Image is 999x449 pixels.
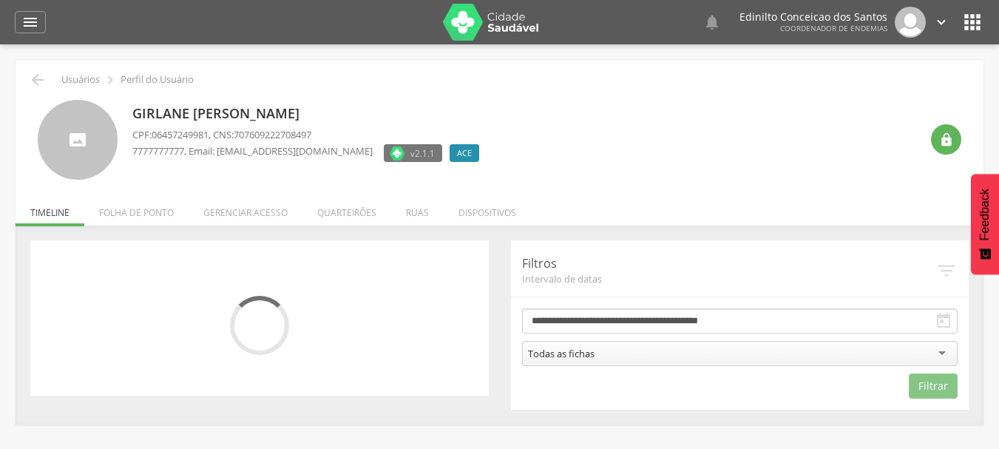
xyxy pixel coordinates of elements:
[132,144,373,158] p: , Email: [EMAIL_ADDRESS][DOMAIN_NAME]
[102,72,118,88] i: 
[132,104,487,124] p: Girlane [PERSON_NAME]
[21,13,39,31] i: 
[29,71,47,89] i: Voltar
[528,347,595,360] div: Todas as fichas
[152,128,209,141] span: 06457249981
[61,74,100,86] p: Usuários
[978,189,992,240] span: Feedback
[444,192,531,226] li: Dispositivos
[931,124,961,155] div: Resetar senha
[132,128,487,142] p: CPF: , CNS:
[909,374,958,399] button: Filtrar
[939,132,954,147] i: 
[935,312,952,330] i: 
[302,192,391,226] li: Quarteirões
[410,146,435,161] span: v2.1.1
[971,174,999,274] button: Feedback - Mostrar pesquisa
[121,74,194,86] p: Perfil do Usuário
[15,11,46,33] a: 
[703,7,721,38] a: 
[384,144,442,162] label: Versão do aplicativo
[780,23,887,33] span: Coordenador de Endemias
[522,255,936,272] p: Filtros
[739,12,887,22] p: Edinilto Conceicao dos Santos
[189,192,302,226] li: Gerenciar acesso
[391,192,444,226] li: Ruas
[132,144,184,158] span: 7777777777
[961,10,984,34] i: 
[234,128,311,141] span: 707609222708497
[703,13,721,31] i: 
[84,192,189,226] li: Folha de ponto
[522,272,936,286] span: Intervalo de datas
[457,147,472,159] span: ACE
[933,7,949,38] a: 
[933,14,949,30] i: 
[935,260,958,282] i: 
